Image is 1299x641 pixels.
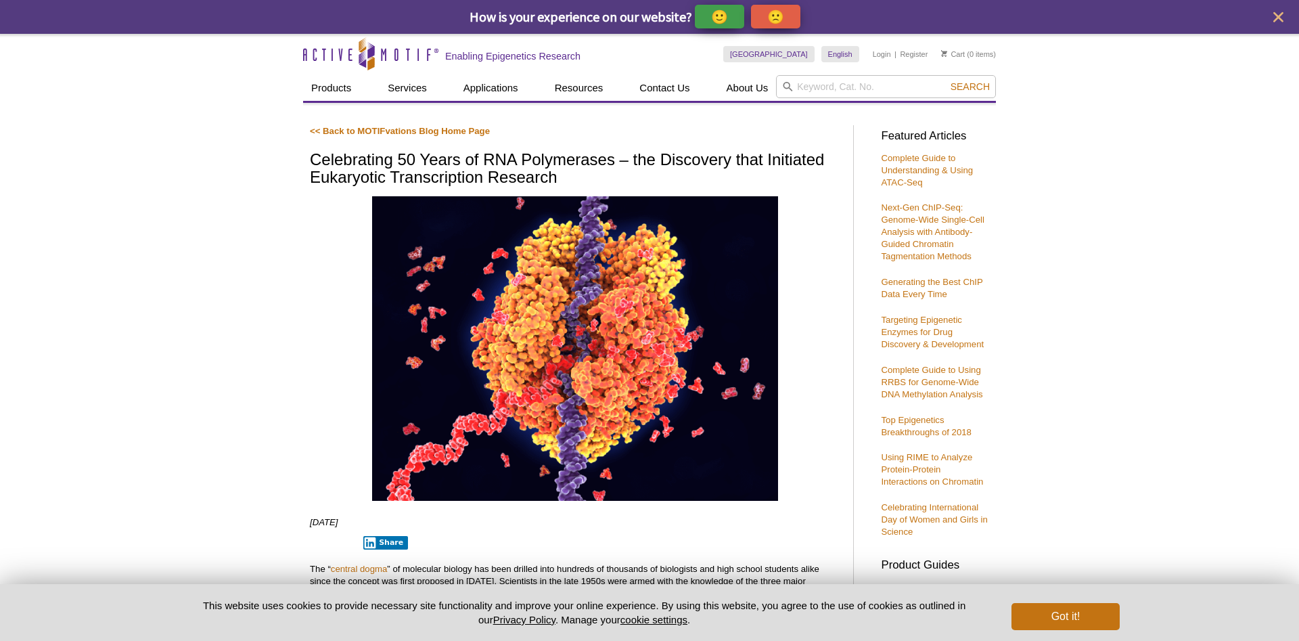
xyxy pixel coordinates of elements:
button: Got it! [1011,603,1120,630]
h2: Enabling Epigenetics Research [445,50,580,62]
p: This website uses cookies to provide necessary site functionality and improve your online experie... [179,598,989,627]
img: RNA Polymerase [372,196,778,501]
li: (0 items) [941,46,996,62]
iframe: Intercom live chat [1253,595,1285,627]
em: [DATE] [310,517,338,527]
p: The “ ” of molecular biology has been drilled into hundreds of thousands of biologists and high s... [310,563,840,612]
a: Generating the Best ChIP Data Every Time [881,277,982,299]
a: Register [900,49,928,59]
a: Targeting Epigenetic Enzymes for Drug Discovery & Development [881,315,984,349]
button: cookie settings [620,614,687,625]
a: << Back to MOTIFvations Blog Home Page [310,126,490,136]
h3: Product Guides [881,552,989,571]
h3: Featured Articles [881,131,989,142]
input: Keyword, Cat. No. [776,75,996,98]
a: Complete Guide to Understanding & Using ATAC-Seq [881,153,973,187]
a: Privacy Policy [493,614,555,625]
a: [GEOGRAPHIC_DATA] [723,46,815,62]
a: Cart [941,49,965,59]
li: | [894,46,896,62]
a: Top Epigenetics Breakthroughs of 2018 [881,415,971,437]
button: close [1270,9,1287,26]
a: Login [873,49,891,59]
img: Your Cart [941,50,947,57]
iframe: X Post Button [310,535,354,549]
a: Using RIME to Analyze Protein-Protein Interactions on Chromatin [881,452,983,487]
a: Services [380,75,435,101]
button: Search [947,81,994,93]
p: 🙂 [711,8,728,25]
span: Search [951,81,990,92]
a: Celebrating International Day of Women and Girls in Science [881,502,987,537]
p: 🙁 [767,8,784,25]
a: Products [303,75,359,101]
a: Complete Guide to Using RRBS for Genome-Wide DNA Methylation Analysis [881,365,982,399]
a: Resources [547,75,612,101]
a: Contact Us [631,75,698,101]
button: Share [363,536,409,550]
a: central dogma [331,564,388,574]
h1: Celebrating 50 Years of RNA Polymerases – the Discovery that Initiated Eukaryotic Transcription R... [310,151,840,188]
a: Next-Gen ChIP-Seq: Genome-Wide Single-Cell Analysis with Antibody-Guided Chromatin Tagmentation M... [881,202,984,261]
span: How is your experience on our website? [470,8,692,25]
a: Applications [455,75,526,101]
a: About Us [719,75,777,101]
a: English [821,46,859,62]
